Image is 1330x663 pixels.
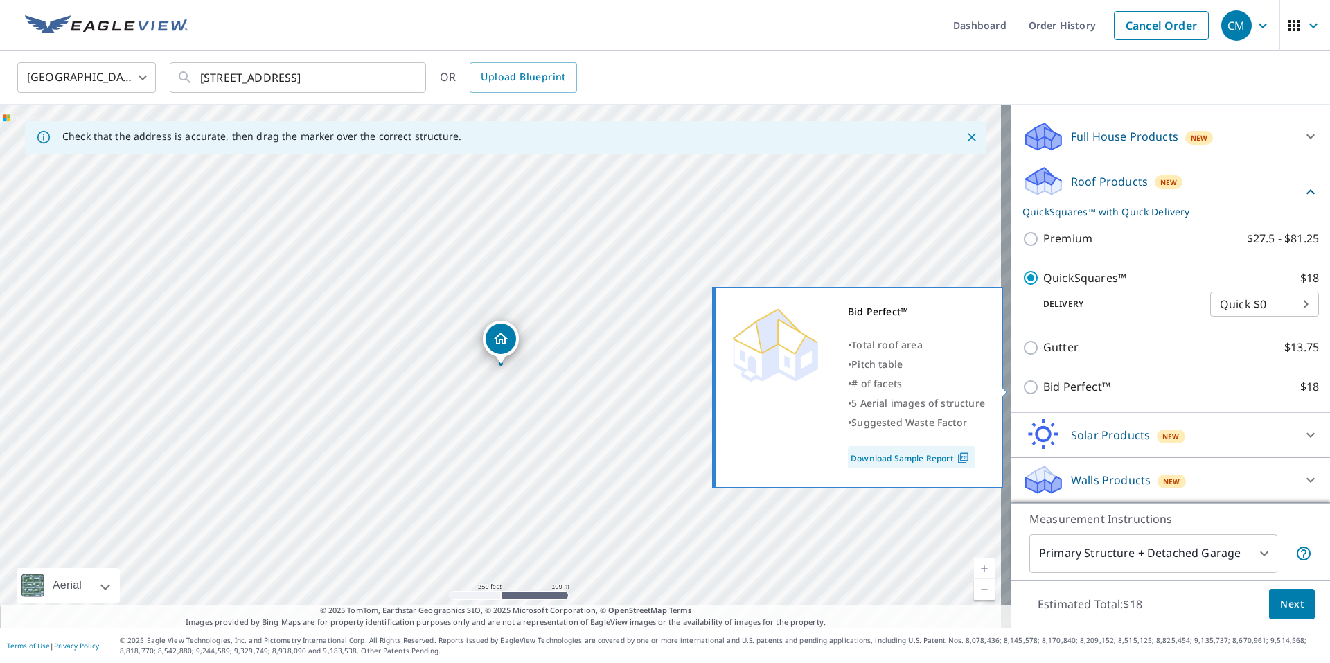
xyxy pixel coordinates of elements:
p: Estimated Total: $18 [1027,589,1153,619]
a: Current Level 17, Zoom In [974,558,995,579]
a: Cancel Order [1114,11,1209,40]
span: © 2025 TomTom, Earthstar Geographics SIO, © 2025 Microsoft Corporation, © [320,605,692,617]
div: OR [440,62,577,93]
a: Download Sample Report [848,446,975,468]
img: EV Logo [25,15,188,36]
div: Bid Perfect™ [848,302,985,321]
a: Terms of Use [7,641,50,651]
div: • [848,413,985,432]
div: • [848,394,985,413]
p: Delivery [1022,298,1210,310]
span: New [1162,431,1180,442]
p: Gutter [1043,339,1079,356]
p: Walls Products [1071,472,1151,488]
button: Close [963,128,981,146]
div: Aerial [17,568,120,603]
p: QuickSquares™ with Quick Delivery [1022,204,1302,219]
p: $27.5 - $81.25 [1247,230,1319,247]
div: Dropped pin, building 1, Residential property, 3402 Pebble Beach Ln Pearland, TX 77584 [483,321,519,364]
span: New [1163,476,1180,487]
span: 5 Aerial images of structure [851,396,985,409]
p: Full House Products [1071,128,1178,145]
div: CM [1221,10,1252,41]
p: Bid Perfect™ [1043,378,1110,396]
p: $13.75 [1284,339,1319,356]
a: Terms [669,605,692,615]
p: $18 [1300,269,1319,287]
div: Aerial [48,568,86,603]
span: # of facets [851,377,902,390]
img: Pdf Icon [954,452,973,464]
a: Current Level 17, Zoom Out [974,579,995,600]
span: Next [1280,596,1304,613]
div: Roof ProductsNewQuickSquares™ with Quick Delivery [1022,165,1319,219]
p: Solar Products [1071,427,1150,443]
div: Walls ProductsNew [1022,463,1319,497]
span: New [1191,132,1208,143]
p: QuickSquares™ [1043,269,1126,287]
span: Pitch table [851,357,903,371]
p: | [7,642,99,650]
div: Solar ProductsNew [1022,418,1319,452]
p: Check that the address is accurate, then drag the marker over the correct structure. [62,130,461,143]
p: $18 [1300,378,1319,396]
button: Next [1269,589,1315,620]
a: Privacy Policy [54,641,99,651]
a: OpenStreetMap [608,605,666,615]
span: Upload Blueprint [481,69,565,86]
p: Roof Products [1071,173,1148,190]
div: Full House ProductsNew [1022,120,1319,153]
p: © 2025 Eagle View Technologies, Inc. and Pictometry International Corp. All Rights Reserved. Repo... [120,635,1323,656]
div: • [848,355,985,374]
div: Quick $0 [1210,285,1319,324]
span: Suggested Waste Factor [851,416,967,429]
div: • [848,335,985,355]
a: Upload Blueprint [470,62,576,93]
img: Premium [727,302,824,385]
span: Your report will include the primary structure and a detached garage if one exists. [1295,545,1312,562]
div: Primary Structure + Detached Garage [1029,534,1277,573]
span: Total roof area [851,338,923,351]
span: New [1160,177,1178,188]
input: Search by address or latitude-longitude [200,58,398,97]
p: Premium [1043,230,1092,247]
div: • [848,374,985,394]
div: [GEOGRAPHIC_DATA] [17,58,156,97]
p: Measurement Instructions [1029,511,1312,527]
